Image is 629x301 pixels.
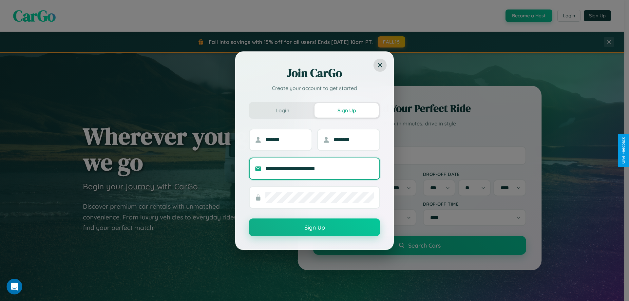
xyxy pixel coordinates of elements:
button: Sign Up [249,218,380,236]
p: Create your account to get started [249,84,380,92]
button: Login [250,103,314,118]
button: Sign Up [314,103,379,118]
div: Give Feedback [621,137,626,164]
h2: Join CarGo [249,65,380,81]
iframe: Intercom live chat [7,279,22,294]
